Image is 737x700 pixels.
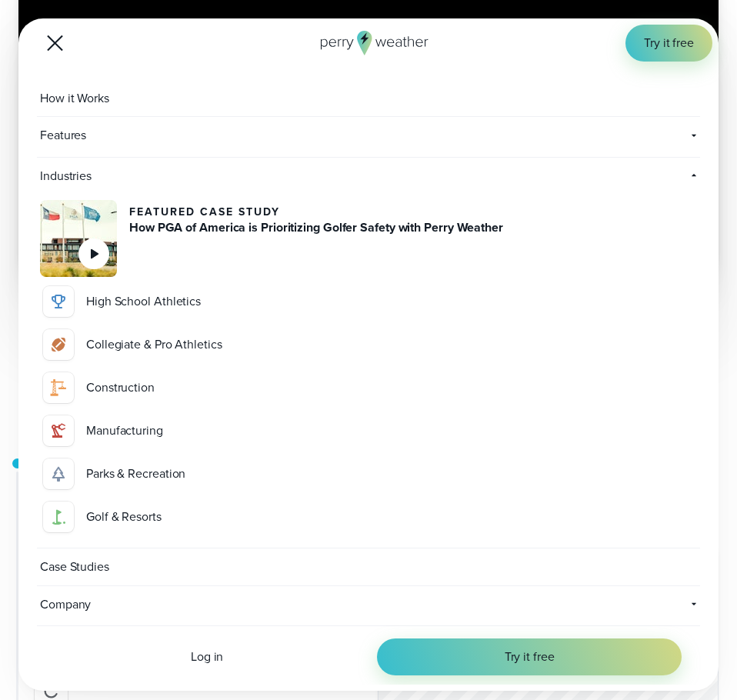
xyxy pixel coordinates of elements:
div: Construction [86,378,694,397]
a: Try it free [625,25,712,62]
span: Industries [37,158,491,195]
div: How PGA of America is Prioritizing Golfer Safety with Perry Weather [129,218,503,237]
img: parks-icon-grey.svg [49,465,68,483]
a: Parks & Recreation [37,452,700,495]
a: PGA of America Featured Case Study How PGA of America is Prioritizing Golfer Safety with Perry We... [40,200,697,277]
span: Try it free [644,34,694,52]
span: How it Works [37,80,115,117]
a: Try it free [377,638,682,675]
div: Featured Case Study [129,206,503,218]
div: Collegiate & Pro Athletics [86,335,694,354]
img: proathletics-icon@2x-1.svg [49,335,68,354]
a: Collegiate & Pro Athletics [37,323,700,366]
span: Log in [191,648,223,666]
img: construction perry weather [49,378,68,397]
span: Case Studies [37,548,115,585]
span: Try it free [505,648,555,666]
a: Manufacturing [37,409,700,452]
a: High School Athletics [37,280,700,323]
div: Manufacturing [86,422,694,440]
iframe: profile [6,22,240,141]
a: construction perry weather Construction [37,366,700,409]
div: High School Athletics [86,292,694,311]
img: highschool-icon.svg [49,292,68,311]
img: golf-iconV2.svg [49,508,68,526]
a: Log in [55,648,358,666]
span: Company [37,586,187,623]
img: PGA of America [40,200,117,277]
a: Golf & Resorts [37,495,700,538]
a: Case Studies [37,548,700,586]
img: mining-icon@2x.svg [49,422,68,440]
div: Parks & Recreation [86,465,694,483]
div: Golf & Resorts [86,508,694,526]
span: Features [37,117,298,154]
a: How it Works [37,80,700,118]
